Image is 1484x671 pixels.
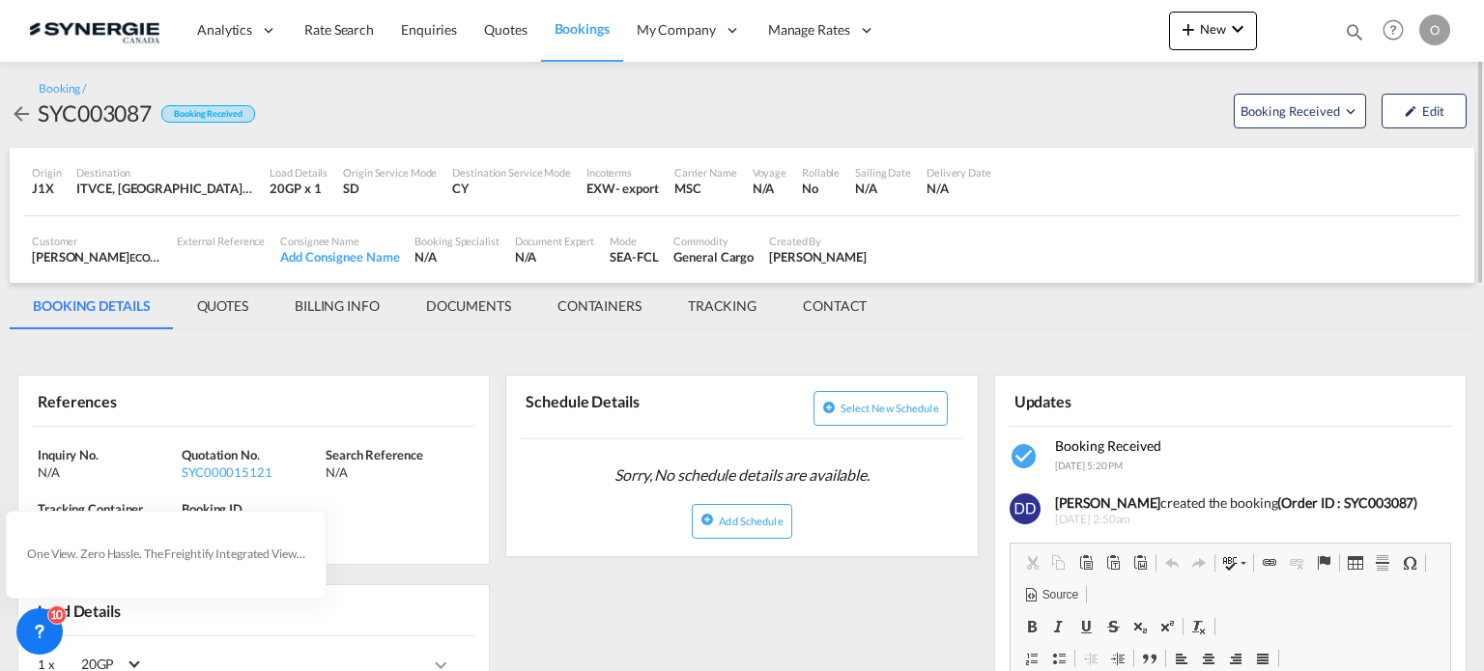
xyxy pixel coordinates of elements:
[32,248,161,266] div: [PERSON_NAME]
[38,463,177,481] div: N/A
[822,401,836,414] md-icon: icon-plus-circle
[768,20,850,40] span: Manage Rates
[769,234,867,248] div: Created By
[1377,14,1419,48] div: Help
[1018,550,1045,575] a: Cut (Ctrl+X)
[586,165,659,180] div: Incoterms
[780,283,890,329] md-tab-item: CONTACT
[343,180,437,197] div: SD
[326,447,422,462] span: Search Reference
[39,81,86,98] div: Booking /
[753,165,786,180] div: Voyage
[1310,550,1337,575] a: Anchor
[1055,493,1441,513] div: created the booking
[610,234,658,248] div: Mode
[1195,646,1222,671] a: Centre
[927,180,991,197] div: N/A
[555,20,610,37] span: Bookings
[1077,646,1104,671] a: Decrease Indent
[1127,550,1154,575] a: Paste from Word
[673,248,754,266] div: General Cargo
[1018,646,1045,671] a: Insert/Remove Numbered List
[1369,550,1396,575] a: Insert Horizontal Line
[586,180,615,197] div: EXW
[1419,14,1450,45] div: O
[753,180,786,197] div: N/A
[515,248,595,266] div: N/A
[1217,550,1251,575] a: Spell Check As You Type
[484,21,527,38] span: Quotes
[280,234,399,248] div: Consignee Name
[14,570,82,642] iframe: Chat
[855,165,911,180] div: Sailing Date
[1018,614,1045,639] a: Bold (Ctrl+B)
[1018,582,1084,607] a: Source
[515,234,595,248] div: Document Expert
[161,105,254,124] div: Booking Received
[177,234,265,248] div: External Reference
[304,21,374,38] span: Rate Search
[1234,94,1366,128] button: Open demo menu
[665,283,780,329] md-tab-item: TRACKING
[326,463,465,481] div: N/A
[76,165,254,180] div: Destination
[1169,12,1257,50] button: icon-plus 400-fgNewicon-chevron-down
[1377,14,1410,46] span: Help
[769,248,867,266] div: Daniel Dico
[1382,94,1467,128] button: icon-pencilEdit
[76,180,254,197] div: ITVCE, Venezia, Italy, Southern Europe, Europe
[1185,550,1213,575] a: Redo (Ctrl+Y)
[673,234,754,248] div: Commodity
[700,513,714,526] md-icon: icon-plus-circle
[401,21,457,38] span: Enquiries
[1344,21,1365,42] md-icon: icon-magnify
[10,283,890,329] md-pagination-wrapper: Use the left and right arrow keys to navigate between tabs
[1010,383,1227,417] div: Updates
[802,180,840,197] div: No
[1226,17,1249,41] md-icon: icon-chevron-down
[1072,550,1099,575] a: Paste (Ctrl+V)
[19,19,420,40] body: Editor, editor2
[1396,550,1423,575] a: Insert Special Character
[1185,614,1213,639] a: Remove Format
[129,249,248,265] span: ECOLAWN APPLICATOR
[1040,587,1078,603] span: Source
[197,20,252,40] span: Analytics
[1055,494,1161,511] b: [PERSON_NAME]
[1158,550,1185,575] a: Undo (Ctrl+Z)
[1055,460,1124,471] span: [DATE] 5:20 PM
[841,402,939,414] span: Select new schedule
[637,20,716,40] span: My Company
[1344,21,1365,50] div: icon-magnify
[1072,614,1099,639] a: Underline (Ctrl+U)
[452,165,571,180] div: Destination Service Mode
[1055,512,1441,528] span: [DATE] 2:50am
[674,165,737,180] div: Carrier Name
[32,165,61,180] div: Origin
[1177,21,1249,37] span: New
[10,102,33,126] md-icon: icon-arrow-left
[1104,646,1131,671] a: Increase Indent
[1010,493,1041,524] img: 0FyYMAAAABklEQVQDANZMU4i+KPwKAAAAAElFTkSuQmCC
[403,283,534,329] md-tab-item: DOCUMENTS
[10,283,174,329] md-tab-item: BOOKING DETAILS
[607,457,877,493] span: Sorry, No schedule details are available.
[692,504,791,539] button: icon-plus-circleAdd Schedule
[1283,550,1310,575] a: Unlink
[32,180,61,197] div: J1X
[1404,104,1417,118] md-icon: icon-pencil
[280,248,399,266] div: Add Consignee Name
[271,283,403,329] md-tab-item: BILLING INFO
[1045,550,1072,575] a: Copy (Ctrl+C)
[615,180,659,197] div: - export
[719,515,783,527] span: Add Schedule
[182,447,260,462] span: Quotation No.
[1249,646,1276,671] a: Justify
[674,180,737,197] div: MSC
[1099,614,1127,639] a: Strike Through
[452,180,571,197] div: CY
[10,98,38,128] div: icon-arrow-left
[1256,550,1283,575] a: Link (Ctrl+K)
[855,180,911,197] div: N/A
